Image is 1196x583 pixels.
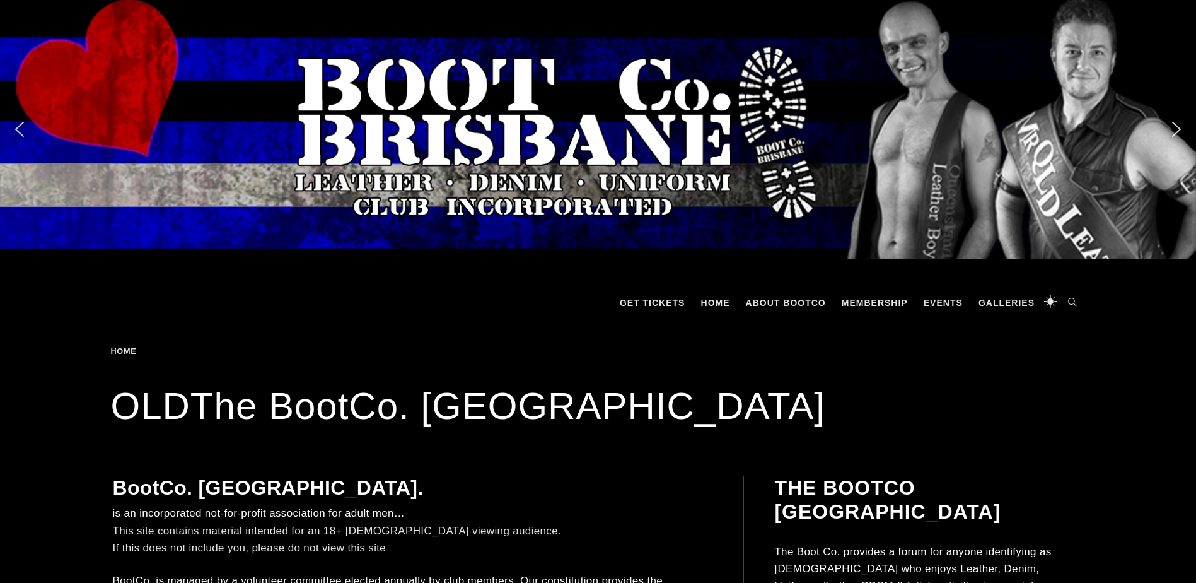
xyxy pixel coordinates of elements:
a: About BootCo [740,284,832,322]
a: Membership [835,284,914,322]
h2: The BootCo [GEOGRAPHIC_DATA] [774,476,1083,524]
a: Events [917,284,969,322]
a: Galleries [972,284,1041,322]
a: GET TICKETS [613,284,692,322]
a: This site contains material intended for an 18+ [DEMOGRAPHIC_DATA] viewing audience. [113,525,562,537]
div: Breadcrumbs [111,347,333,356]
p: is an incorporated not-for-profit association for adult men… [113,505,712,556]
a: If this does not include you, please do not view this site [113,542,386,554]
a: Home [111,346,141,356]
img: previous arrow [9,119,30,139]
a: Home [695,284,736,322]
h2: BootCo. [GEOGRAPHIC_DATA]. [113,476,712,500]
h1: OLDThe BootCo. [GEOGRAPHIC_DATA] [111,381,1086,432]
img: next arrow [1166,119,1187,139]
